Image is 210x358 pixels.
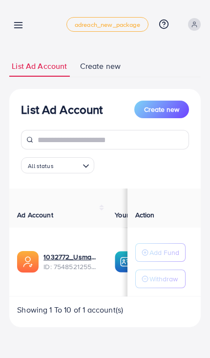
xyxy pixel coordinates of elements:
div: <span class='underline'>1032772_Usman_1757527091632</span></br>7548521255805403152 [43,252,99,272]
span: ID: 7548521255805403152 [43,262,99,272]
input: Search for option [56,159,79,171]
a: 1032772_Usman_1757527091632 [43,252,99,262]
p: Withdraw [149,273,178,285]
span: Ad Account [17,210,53,220]
span: adreach_new_package [75,21,140,28]
span: Action [135,210,155,220]
span: Showing 1 To 10 of 1 account(s) [17,304,123,316]
button: Create new [134,101,189,118]
p: Add Fund [149,247,179,258]
span: All status [26,161,55,171]
button: Add Fund [135,243,186,262]
h3: List Ad Account [21,103,103,117]
span: Create new [144,105,179,114]
span: List Ad Account [12,61,67,72]
img: ic-ads-acc.e4c84228.svg [17,251,39,273]
button: Withdraw [135,270,186,288]
a: adreach_new_package [66,17,148,32]
img: ic-ba-acc.ded83a64.svg [115,251,136,273]
div: Search for option [21,157,94,173]
span: Your BC ID [115,210,148,220]
span: Create new [80,61,121,72]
